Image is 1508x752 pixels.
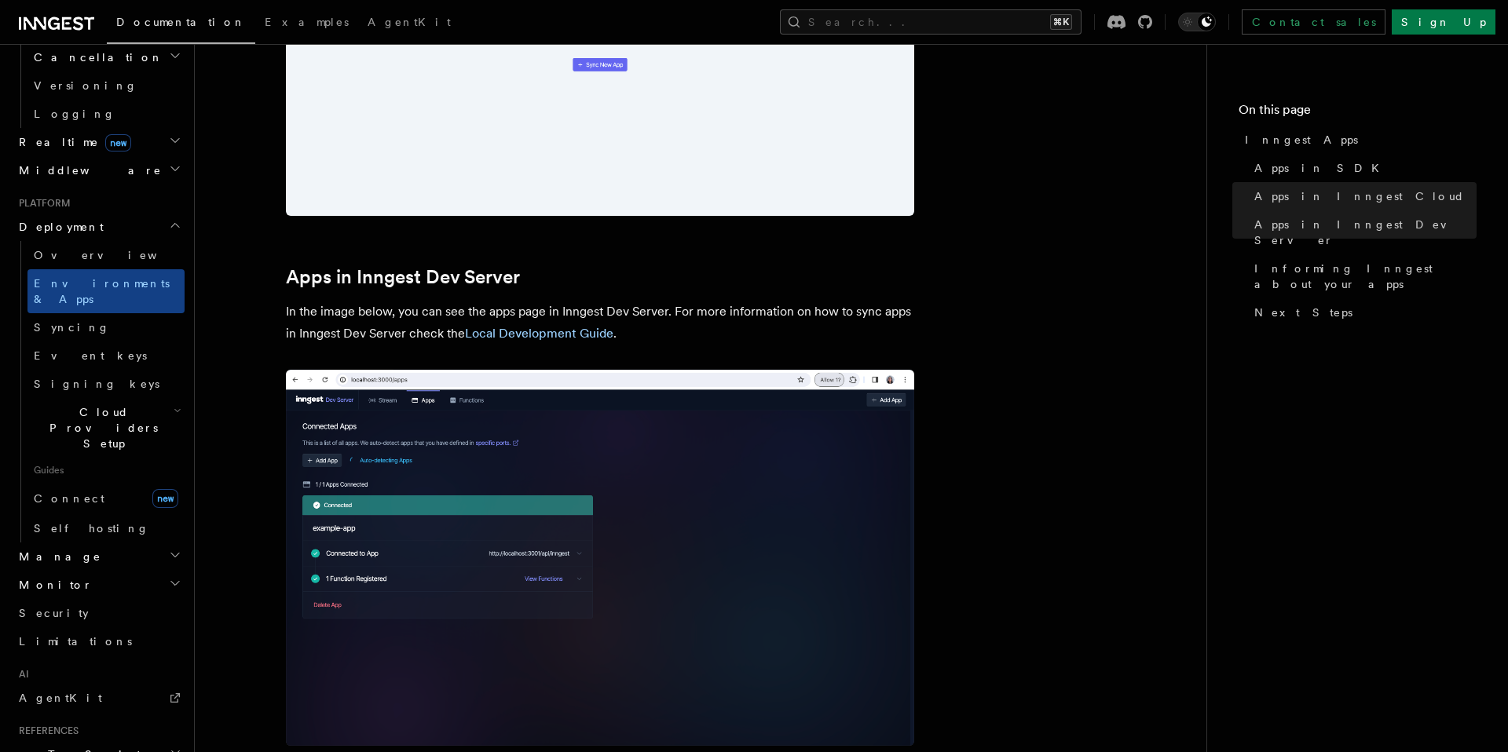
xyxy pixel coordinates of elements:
a: Self hosting [27,514,185,542]
span: Overview [34,249,196,261]
a: Signing keys [27,370,185,398]
span: new [105,134,131,151]
span: Next Steps [1254,305,1352,320]
a: Syncing [27,313,185,341]
span: Apps in Inngest Dev Server [1254,217,1477,248]
span: AgentKit [368,16,451,28]
img: Inngest Dev Server screen with no events recorded [286,370,914,746]
span: Versioning [34,79,137,92]
button: Toggle dark mode [1178,13,1216,31]
button: Realtimenew [13,128,185,156]
button: Middleware [13,156,185,184]
a: Versioning [27,71,185,100]
span: References [13,725,79,737]
span: Event keys [34,349,147,362]
span: Security [19,607,89,619]
a: Connectnew [27,483,185,514]
span: Limitations [19,635,132,648]
span: Self hosting [34,522,149,535]
a: AgentKit [358,5,460,42]
button: Manage [13,542,185,571]
a: Sign Up [1392,9,1495,35]
span: Cloud Providers Setup [27,404,174,451]
span: Apps in Inngest Cloud [1254,188,1465,204]
div: Deployment [13,241,185,542]
span: Realtime [13,134,131,150]
a: Local Development Guide [465,326,613,341]
p: In the image below, you can see the apps page in Inngest Dev Server. For more information on how ... [286,301,914,345]
a: Apps in Inngest Cloud [1248,182,1477,210]
a: Logging [27,100,185,128]
a: Environments & Apps [27,269,185,313]
span: Logging [34,108,115,120]
a: Apps in Inngest Dev Server [286,266,520,288]
a: Contact sales [1242,9,1385,35]
span: Apps in SDK [1254,160,1389,176]
a: Event keys [27,341,185,370]
button: Cancellation [27,43,185,71]
span: new [152,489,178,508]
a: Limitations [13,627,185,655]
a: Security [13,599,185,627]
kbd: ⌘K [1050,14,1072,30]
span: AgentKit [19,692,102,704]
span: Inngest Apps [1245,132,1358,148]
a: Informing Inngest about your apps [1248,254,1477,298]
span: Platform [13,197,71,210]
span: Signing keys [34,378,159,390]
a: Apps in SDK [1248,154,1477,182]
span: Informing Inngest about your apps [1254,261,1477,292]
span: Examples [265,16,349,28]
a: Next Steps [1248,298,1477,327]
span: Monitor [13,577,93,593]
button: Cloud Providers Setup [27,398,185,458]
a: Apps in Inngest Dev Server [1248,210,1477,254]
h4: On this page [1239,100,1477,126]
span: Connect [34,492,104,505]
a: Examples [255,5,358,42]
span: Environments & Apps [34,277,170,305]
a: Overview [27,241,185,269]
span: Deployment [13,219,104,235]
button: Deployment [13,213,185,241]
a: Inngest Apps [1239,126,1477,154]
a: AgentKit [13,684,185,712]
span: Cancellation [27,49,163,65]
span: AI [13,668,29,681]
span: Documentation [116,16,246,28]
span: Guides [27,458,185,483]
span: Syncing [34,321,110,334]
button: Monitor [13,571,185,599]
span: Middleware [13,162,162,178]
span: Manage [13,549,101,564]
a: Documentation [107,5,255,44]
button: Search...⌘K [780,9,1082,35]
